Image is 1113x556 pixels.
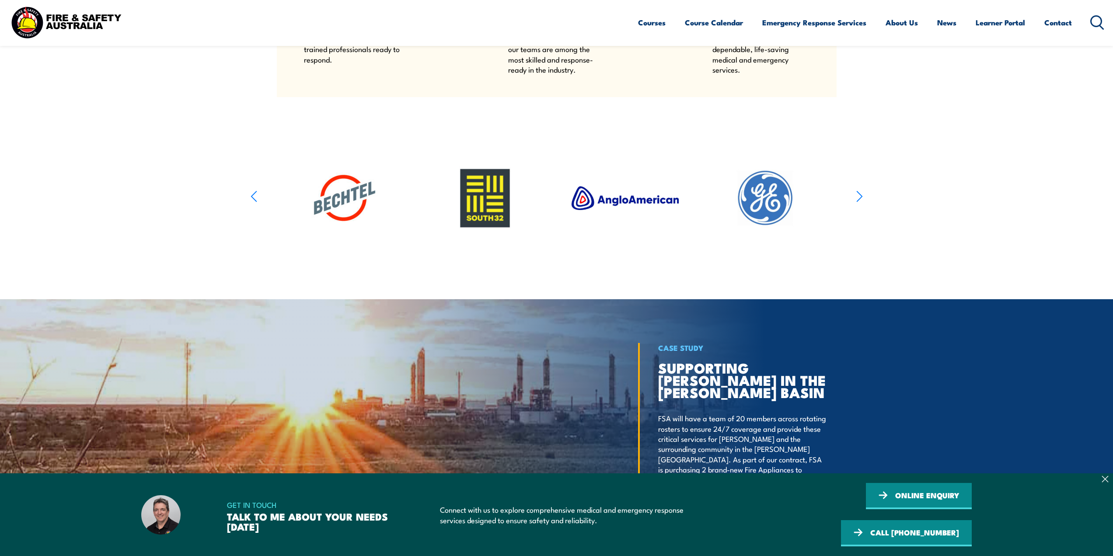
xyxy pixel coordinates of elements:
a: News [937,11,956,34]
img: GE LOGO [696,157,835,240]
h3: TALK TO ME ABOUT YOUR NEEDS [DATE] [227,511,403,532]
img: Dave – Fire and Safety Australia [141,495,181,535]
h2: SUPPORTING [PERSON_NAME] IN THE [PERSON_NAME] BASIN [658,361,828,398]
h4: CASE STUDY [658,343,828,353]
a: Learner Portal [976,11,1025,34]
a: Contact [1044,11,1072,34]
a: About Us [886,11,918,34]
a: Course Calendar [685,11,743,34]
p: Connect with us to explore comprehensive medical and emergency response services designed to ensu... [440,504,698,525]
a: CALL [PHONE_NUMBER] [841,520,972,546]
a: Courses [638,11,666,34]
img: SOUTH32 Logo [441,165,529,231]
a: ONLINE ENQUIRY [866,483,972,509]
img: Anglo American Logo [556,171,694,226]
a: Emergency Response Services [762,11,866,34]
p: FSA will have a team of 20 members across rotating rosters to ensure 24/7 coverage and provide th... [658,413,828,505]
img: Bechtel_Logo_RGB [301,162,388,234]
span: GET IN TOUCH [227,498,403,511]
